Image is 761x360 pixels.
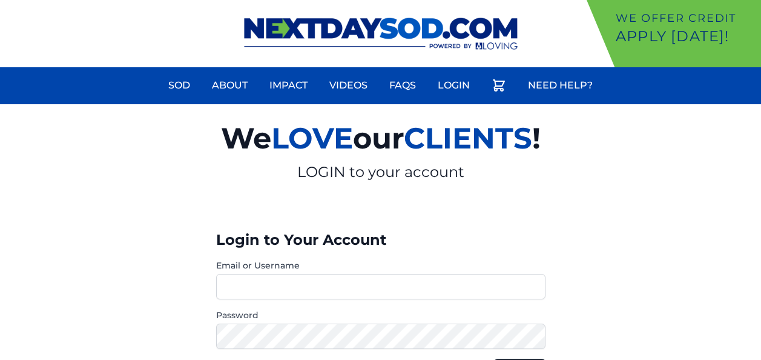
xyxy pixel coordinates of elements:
a: Videos [322,71,375,100]
span: CLIENTS [404,121,532,156]
a: Login [430,71,477,100]
a: About [205,71,255,100]
a: Impact [262,71,315,100]
a: Need Help? [521,71,600,100]
a: Sod [161,71,197,100]
label: Email or Username [216,259,545,272]
p: Apply [DATE]! [616,27,756,46]
h2: We our ! [81,114,681,162]
p: We offer Credit [616,10,756,27]
h3: Login to Your Account [216,230,545,250]
p: LOGIN to your account [81,162,681,182]
label: Password [216,309,545,321]
span: LOVE [271,121,353,156]
a: FAQs [382,71,423,100]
